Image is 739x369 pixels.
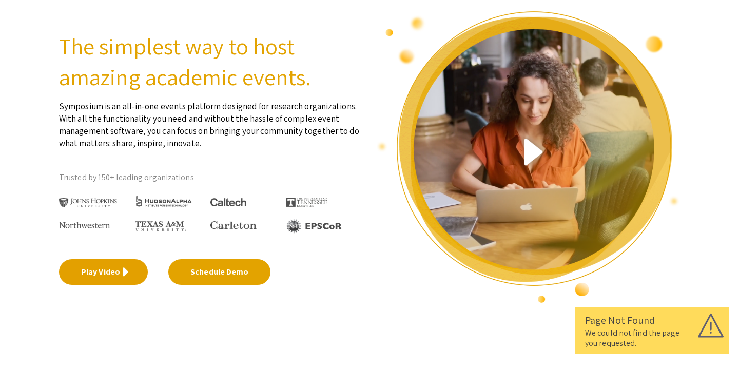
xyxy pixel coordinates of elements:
[168,259,270,285] a: Schedule Demo
[286,219,343,234] img: EPSCOR
[210,198,246,207] img: Caltech
[59,222,110,228] img: Northwestern
[59,198,117,208] img: Johns Hopkins University
[135,221,186,231] img: Texas A&M University
[59,31,362,92] h2: The simplest way to host amazing academic events.
[585,313,718,328] div: Page Not Found
[59,170,362,185] p: Trusted by 150+ leading organizations
[135,195,193,207] img: HudsonAlpha
[585,328,718,348] div: We could not find the page you requested.
[210,221,257,229] img: Carleton
[286,198,327,207] img: The University of Tennessee
[8,323,44,361] iframe: Chat
[59,259,148,285] a: Play Video
[377,10,680,304] img: video overview of Symposium
[59,92,362,149] p: Symposium is an all-in-one events platform designed for research organizations. With all the func...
